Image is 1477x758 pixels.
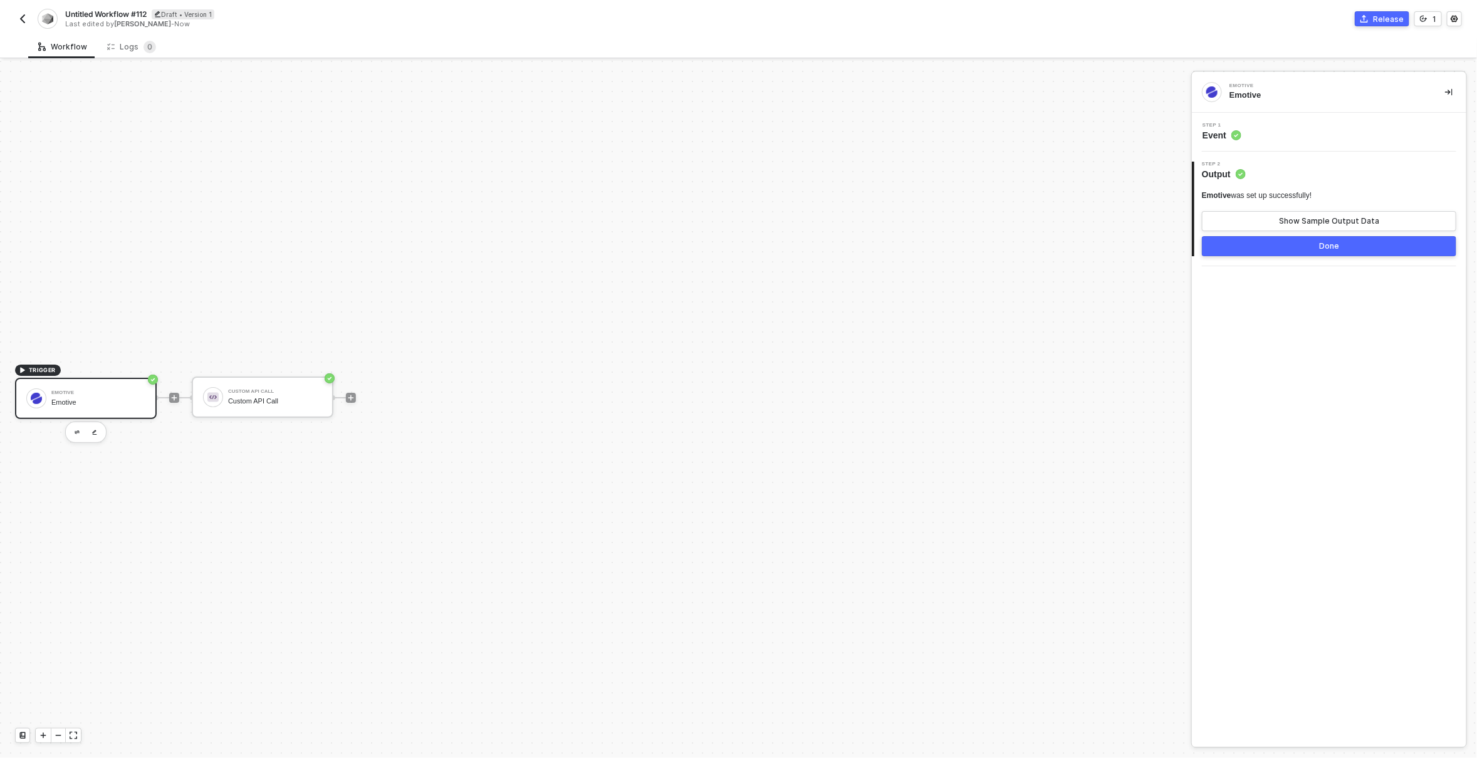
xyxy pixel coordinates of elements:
span: Untitled Workflow #112 [65,9,147,19]
button: Done [1202,236,1456,256]
div: Last edited by - Now [65,19,738,29]
span: icon-expand [70,732,77,739]
img: icon [31,393,42,404]
span: Output [1202,168,1246,180]
div: Custom API Call [228,389,322,394]
span: icon-settings [1451,15,1458,23]
sup: 0 [144,41,156,53]
span: [PERSON_NAME] [114,19,171,28]
img: integration-icon [42,13,53,24]
div: Show Sample Output Data [1279,216,1379,226]
img: integration-icon [1206,86,1218,98]
button: Show Sample Output Data [1202,211,1456,231]
div: Step 2Output Emotivewas set up successfully!Show Sample Output DataDone [1192,162,1466,256]
button: Release [1355,11,1409,26]
img: back [18,14,28,24]
div: Done [1319,241,1339,251]
div: Draft • Version 1 [152,9,214,19]
img: icon [207,392,219,403]
span: icon-play [39,732,47,739]
span: Event [1203,129,1241,142]
div: Logs [107,41,156,53]
span: Step 1 [1203,123,1241,128]
span: Step 2 [1202,162,1246,167]
span: icon-commerce [1360,15,1368,23]
img: edit-cred [75,430,80,435]
span: icon-versioning [1420,15,1427,23]
div: Emotive [51,398,145,407]
span: icon-play [347,394,355,402]
div: Emotive [1229,83,1417,88]
span: icon-collapse-right [1445,88,1453,96]
span: Emotive [1202,191,1231,200]
div: Custom API Call [228,397,322,405]
span: icon-play [19,366,26,374]
div: Emotive [51,390,145,395]
span: TRIGGER [29,365,56,375]
button: 1 [1414,11,1442,26]
span: icon-minus [55,732,62,739]
button: back [15,11,30,26]
div: Step 1Event [1192,123,1466,142]
div: Workflow [38,42,87,52]
div: Emotive [1229,90,1425,101]
div: 1 [1433,14,1436,24]
span: icon-success-page [325,373,335,383]
div: Release [1373,14,1404,24]
button: edit-cred [70,425,85,440]
img: edit-cred [92,430,97,435]
button: edit-cred [87,425,102,440]
span: icon-success-page [148,375,158,385]
span: icon-edit [154,11,161,18]
span: icon-play [170,394,178,402]
div: was set up successfully! [1202,190,1312,201]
